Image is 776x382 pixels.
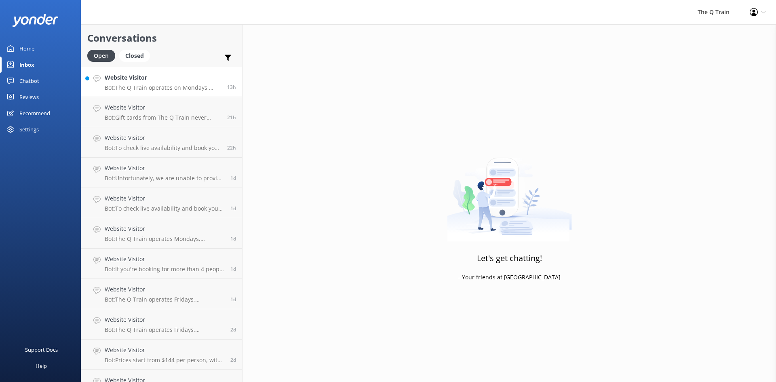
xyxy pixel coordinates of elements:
[19,40,34,57] div: Home
[25,342,58,358] div: Support Docs
[105,266,224,273] p: Bot: If you're booking for more than 4 people and need assistance with seating arrangements, plea...
[81,127,242,158] a: Website VisitorBot:To check live availability and book your experience, please click [URL][DOMAIN...
[105,194,224,203] h4: Website Visitor
[105,326,224,333] p: Bot: The Q Train operates Fridays, Saturdays, and Sundays all year round, except on Public Holida...
[105,296,224,303] p: Bot: The Q Train operates Fridays, Saturdays, and Sundays all year round, except on Public Holida...
[81,97,242,127] a: Website VisitorBot:Gift cards from The Q Train never expire.21h
[230,205,236,212] span: Sep 24 2025 07:57am (UTC +10:00) Australia/Sydney
[477,252,542,265] h3: Let's get chatting!
[87,50,115,62] div: Open
[81,279,242,309] a: Website VisitorBot:The Q Train operates Fridays, Saturdays, and Sundays all year round, except on...
[12,14,59,27] img: yonder-white-logo.png
[81,249,242,279] a: Website VisitorBot:If you're booking for more than 4 people and need assistance with seating arra...
[230,296,236,303] span: Sep 23 2025 01:33pm (UTC +10:00) Australia/Sydney
[19,73,39,89] div: Chatbot
[230,266,236,272] span: Sep 23 2025 06:00pm (UTC +10:00) Australia/Sydney
[227,144,236,151] span: Sep 24 2025 11:11am (UTC +10:00) Australia/Sydney
[119,50,150,62] div: Closed
[105,133,221,142] h4: Website Visitor
[230,235,236,242] span: Sep 24 2025 01:48am (UTC +10:00) Australia/Sydney
[105,346,224,355] h4: Website Visitor
[87,30,236,46] h2: Conversations
[105,255,224,264] h4: Website Visitor
[19,89,39,105] div: Reviews
[81,188,242,218] a: Website VisitorBot:To check live availability and book your experience, please click [URL][DOMAIN...
[105,84,221,91] p: Bot: The Q Train operates on Mondays, Thursdays, Fridays, Saturdays, and Sundays all year round, ...
[105,114,221,121] p: Bot: Gift cards from The Q Train never expire.
[36,358,47,374] div: Help
[19,57,34,73] div: Inbox
[19,105,50,121] div: Recommend
[81,309,242,340] a: Website VisitorBot:The Q Train operates Fridays, Saturdays, and Sundays all year round, except on...
[230,357,236,363] span: Sep 23 2025 07:59am (UTC +10:00) Australia/Sydney
[227,84,236,91] span: Sep 24 2025 08:39pm (UTC +10:00) Australia/Sydney
[81,158,242,188] a: Website VisitorBot:Unfortunately, we are unable to provide Halal-friendly meals as we have not fo...
[105,205,224,212] p: Bot: To check live availability and book your experience, please click [URL][DOMAIN_NAME].
[81,218,242,249] a: Website VisitorBot:The Q Train operates Mondays, Thursdays, Fridays, Saturdays and Sundays all ye...
[105,357,224,364] p: Bot: Prices start from $144 per person, with several dining options to choose from. To explore cu...
[227,114,236,121] span: Sep 24 2025 12:30pm (UTC +10:00) Australia/Sydney
[105,175,224,182] p: Bot: Unfortunately, we are unable to provide Halal-friendly meals as we have not found a local su...
[81,340,242,370] a: Website VisitorBot:Prices start from $144 per person, with several dining options to choose from....
[105,164,224,173] h4: Website Visitor
[105,235,224,243] p: Bot: The Q Train operates Mondays, Thursdays, Fridays, Saturdays and Sundays all year round. We d...
[105,315,224,324] h4: Website Visitor
[81,67,242,97] a: Website VisitorBot:The Q Train operates on Mondays, Thursdays, Fridays, Saturdays, and Sundays al...
[230,326,236,333] span: Sep 23 2025 09:41am (UTC +10:00) Australia/Sydney
[105,224,224,233] h4: Website Visitor
[458,273,561,282] p: - Your friends at [GEOGRAPHIC_DATA]
[105,73,221,82] h4: Website Visitor
[105,144,221,152] p: Bot: To check live availability and book your experience, please click [URL][DOMAIN_NAME].
[105,285,224,294] h4: Website Visitor
[119,51,154,60] a: Closed
[19,121,39,137] div: Settings
[87,51,119,60] a: Open
[105,103,221,112] h4: Website Visitor
[447,141,572,242] img: artwork of a man stealing a conversation from at giant smartphone
[230,175,236,182] span: Sep 24 2025 09:21am (UTC +10:00) Australia/Sydney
